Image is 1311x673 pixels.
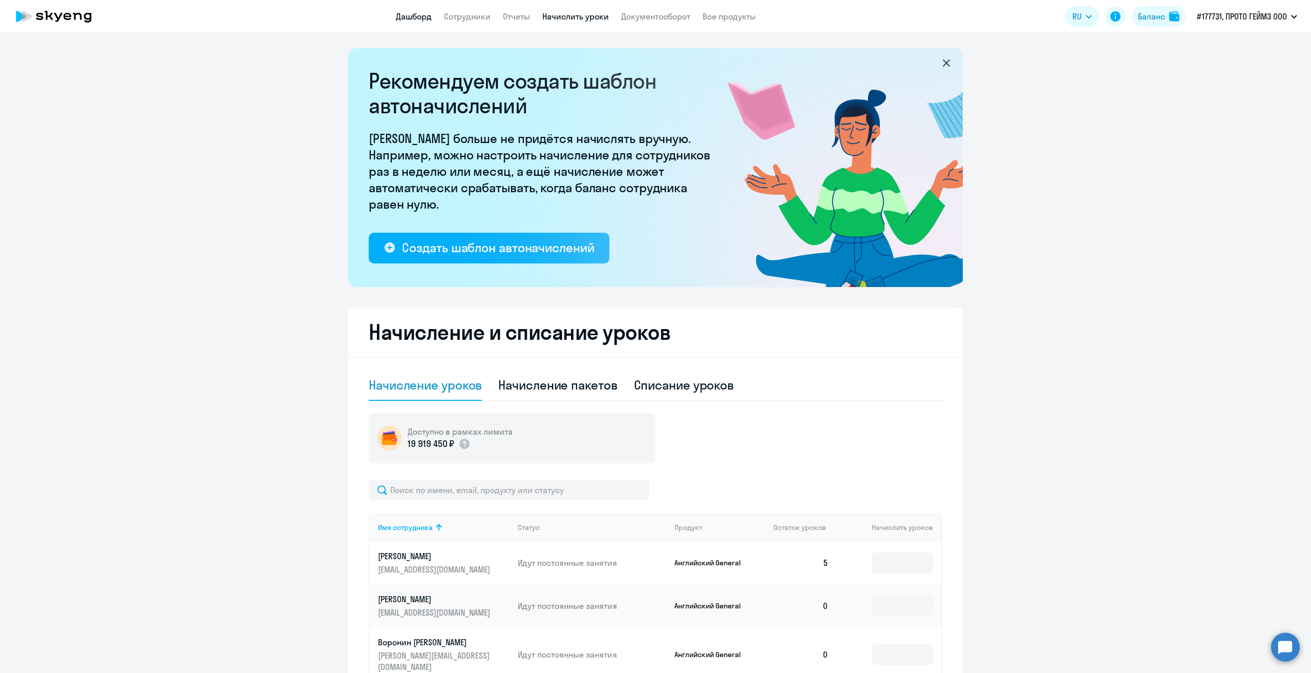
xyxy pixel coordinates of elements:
[378,564,493,575] p: [EMAIL_ADDRESS][DOMAIN_NAME]
[518,600,666,611] p: Идут постоянные занятия
[1192,4,1302,29] button: #177731, ПРОТО ГЕЙМЗ ООО
[518,523,666,532] div: Статус
[378,594,510,618] a: [PERSON_NAME][EMAIL_ADDRESS][DOMAIN_NAME]
[773,523,837,532] div: Остаток уроков
[503,11,530,22] a: Отчеты
[408,426,513,437] h5: Доступно в рамках лимита
[369,233,609,263] button: Создать шаблон автоначислений
[1132,6,1186,27] button: Балансbalance
[674,601,751,610] p: Английский General
[621,11,690,22] a: Документооборот
[378,550,493,562] p: [PERSON_NAME]
[674,558,751,567] p: Английский General
[674,523,702,532] div: Продукт
[378,637,493,648] p: Воронин [PERSON_NAME]
[837,514,941,541] th: Начислить уроков
[378,637,510,672] a: Воронин [PERSON_NAME][PERSON_NAME][EMAIL_ADDRESS][DOMAIN_NAME]
[369,320,942,344] h2: Начисление и списание уроков
[765,541,837,584] td: 5
[518,557,666,568] p: Идут постоянные занятия
[542,11,609,22] a: Начислить уроки
[378,594,493,605] p: [PERSON_NAME]
[1065,6,1099,27] button: RU
[1169,11,1179,22] img: balance
[378,523,510,532] div: Имя сотрудника
[408,437,454,451] p: 19 919 450 ₽
[1072,10,1082,23] span: RU
[773,523,826,532] span: Остаток уроков
[518,523,540,532] div: Статус
[1138,10,1165,23] div: Баланс
[674,523,766,532] div: Продукт
[377,426,401,451] img: wallet-circle.png
[369,130,717,212] p: [PERSON_NAME] больше не придётся начислять вручную. Например, можно настроить начисление для сотр...
[765,584,837,627] td: 0
[444,11,491,22] a: Сотрудники
[369,69,717,118] h2: Рекомендуем создать шаблон автоначислений
[703,11,756,22] a: Все продукты
[1197,10,1287,23] p: #177731, ПРОТО ГЕЙМЗ ООО
[518,649,666,660] p: Идут постоянные занятия
[369,480,649,500] input: Поиск по имени, email, продукту или статусу
[378,550,510,575] a: [PERSON_NAME][EMAIL_ADDRESS][DOMAIN_NAME]
[402,239,594,256] div: Создать шаблон автоначислений
[674,650,751,659] p: Английский General
[378,607,493,618] p: [EMAIL_ADDRESS][DOMAIN_NAME]
[396,11,432,22] a: Дашборд
[378,650,493,672] p: [PERSON_NAME][EMAIL_ADDRESS][DOMAIN_NAME]
[498,377,617,393] div: Начисление пакетов
[378,523,433,532] div: Имя сотрудника
[369,377,482,393] div: Начисление уроков
[634,377,734,393] div: Списание уроков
